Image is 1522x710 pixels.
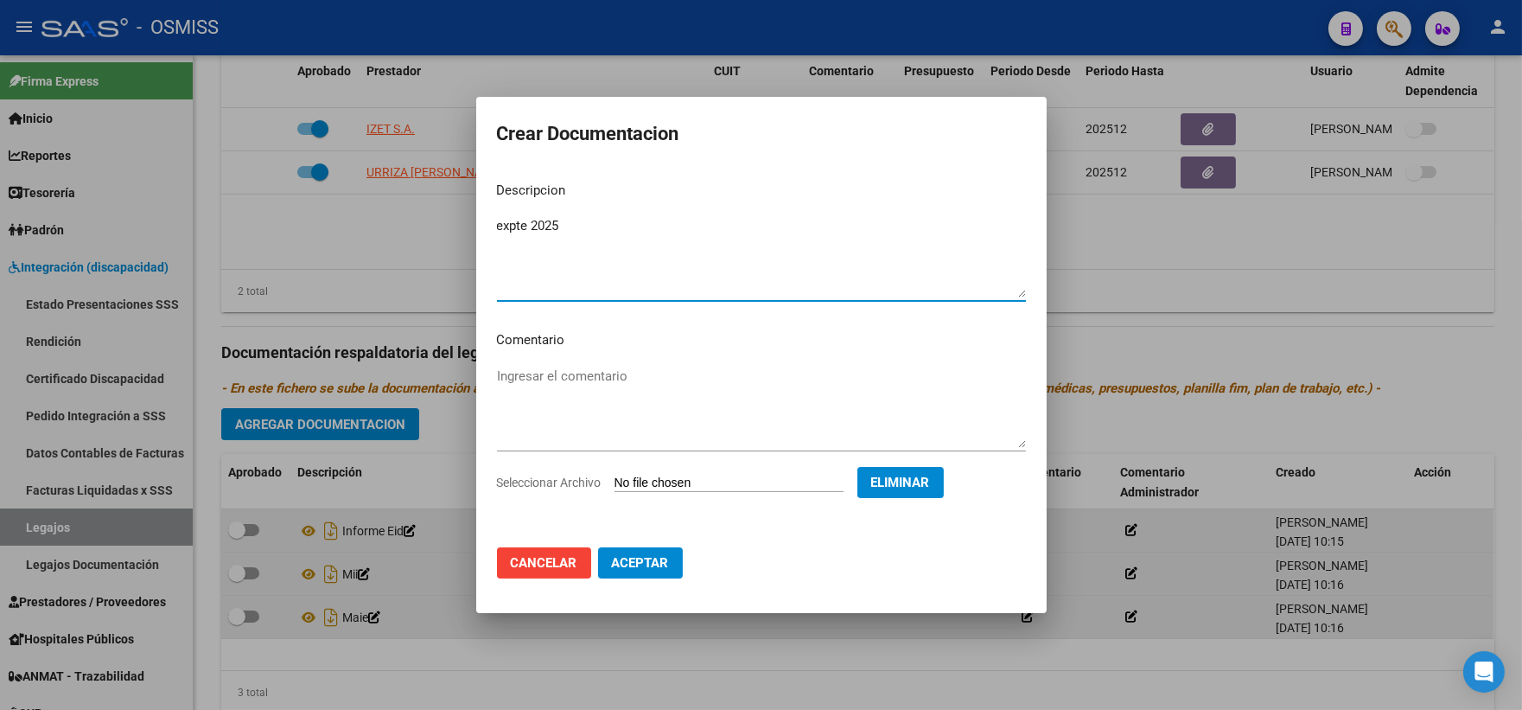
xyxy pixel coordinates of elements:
span: Seleccionar Archivo [497,476,602,489]
button: Aceptar [598,547,683,579]
span: Aceptar [612,555,669,571]
button: Cancelar [497,547,591,579]
p: Descripcion [497,181,1026,201]
h2: Crear Documentacion [497,118,1026,150]
span: Eliminar [871,475,930,490]
span: Cancelar [511,555,577,571]
p: Comentario [497,330,1026,350]
button: Eliminar [857,467,944,498]
div: Open Intercom Messenger [1463,651,1505,693]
